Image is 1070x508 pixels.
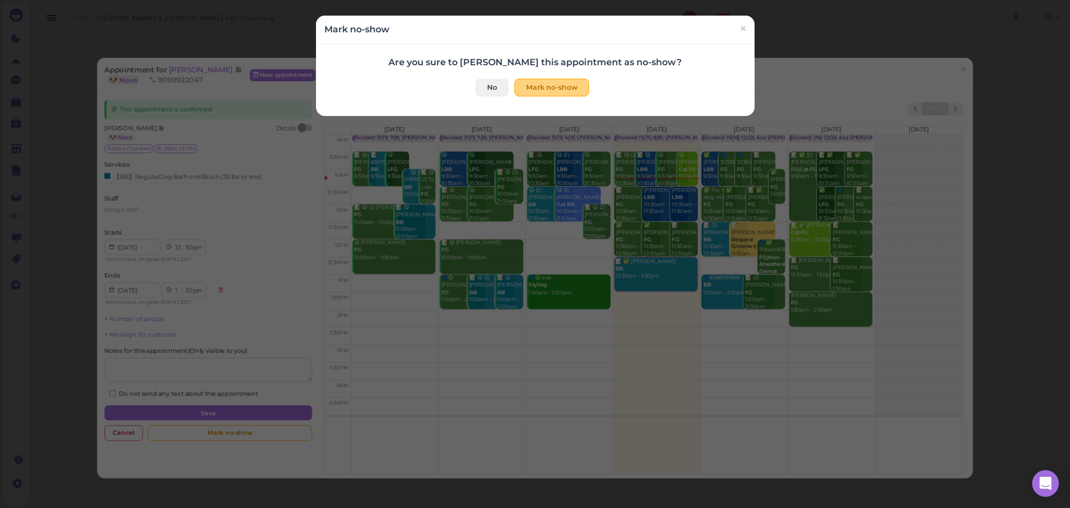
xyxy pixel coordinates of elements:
button: Mark no-show [514,79,589,96]
h4: Mark no-show [324,24,390,35]
a: No [475,79,509,96]
span: × [739,21,746,37]
h4: Are you sure to [PERSON_NAME] this appointment as no-show? [324,57,746,67]
div: Open Intercom Messenger [1032,470,1059,497]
